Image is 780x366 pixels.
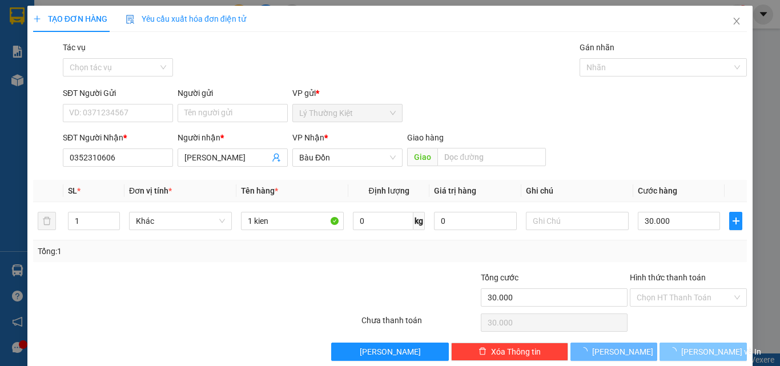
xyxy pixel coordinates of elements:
[434,212,516,230] input: 0
[407,148,437,166] span: Giao
[107,60,202,76] div: 40.000
[660,343,747,361] button: [PERSON_NAME] và In
[729,212,742,230] button: plus
[732,17,741,26] span: close
[109,11,136,23] span: Nhận:
[730,216,742,226] span: plus
[630,273,706,282] label: Hình thức thanh toán
[33,14,107,23] span: TẠO ĐƠN HÀNG
[331,343,448,361] button: [PERSON_NAME]
[451,343,568,361] button: deleteXóa Thông tin
[491,345,541,358] span: Xóa Thông tin
[178,131,288,144] div: Người nhận
[33,15,41,23] span: plus
[479,347,487,356] span: delete
[126,15,135,24] img: icon
[109,37,201,53] div: 0386065595
[10,10,101,37] div: Lý Thường Kiệt
[521,180,633,202] th: Ghi chú
[434,186,476,195] span: Giá trị hàng
[272,153,281,162] span: user-add
[63,43,86,52] label: Tác vụ
[10,11,27,23] span: Gửi:
[63,87,173,99] div: SĐT Người Gửi
[126,14,246,23] span: Yêu cầu xuất hóa đơn điện tử
[292,133,324,142] span: VP Nhận
[299,149,396,166] span: Bàu Đồn
[107,63,123,75] span: CC :
[68,186,77,195] span: SL
[669,347,681,355] span: loading
[38,245,302,258] div: Tổng: 1
[241,186,278,195] span: Tên hàng
[241,212,344,230] input: VD: Bàn, Ghế
[120,82,136,98] span: SL
[299,104,396,122] span: Lý Thường Kiệt
[721,6,753,38] button: Close
[592,345,653,358] span: [PERSON_NAME]
[681,345,761,358] span: [PERSON_NAME] và In
[413,212,425,230] span: kg
[38,212,56,230] button: delete
[63,131,173,144] div: SĐT Người Nhận
[109,23,201,37] div: k ten
[580,43,614,52] label: Gán nhãn
[437,148,546,166] input: Dọc đường
[580,347,592,355] span: loading
[526,212,629,230] input: Ghi Chú
[292,87,403,99] div: VP gửi
[136,212,225,230] span: Khác
[10,83,201,97] div: Tên hàng: 1 thung ( : 1 )
[570,343,658,361] button: [PERSON_NAME]
[10,37,101,53] div: 0775057568
[129,186,172,195] span: Đơn vị tính
[407,133,444,142] span: Giao hàng
[360,345,421,358] span: [PERSON_NAME]
[109,10,201,23] div: VP Bàu Cỏ
[360,314,480,334] div: Chưa thanh toán
[638,186,677,195] span: Cước hàng
[368,186,409,195] span: Định lượng
[481,273,518,282] span: Tổng cước
[178,87,288,99] div: Người gửi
